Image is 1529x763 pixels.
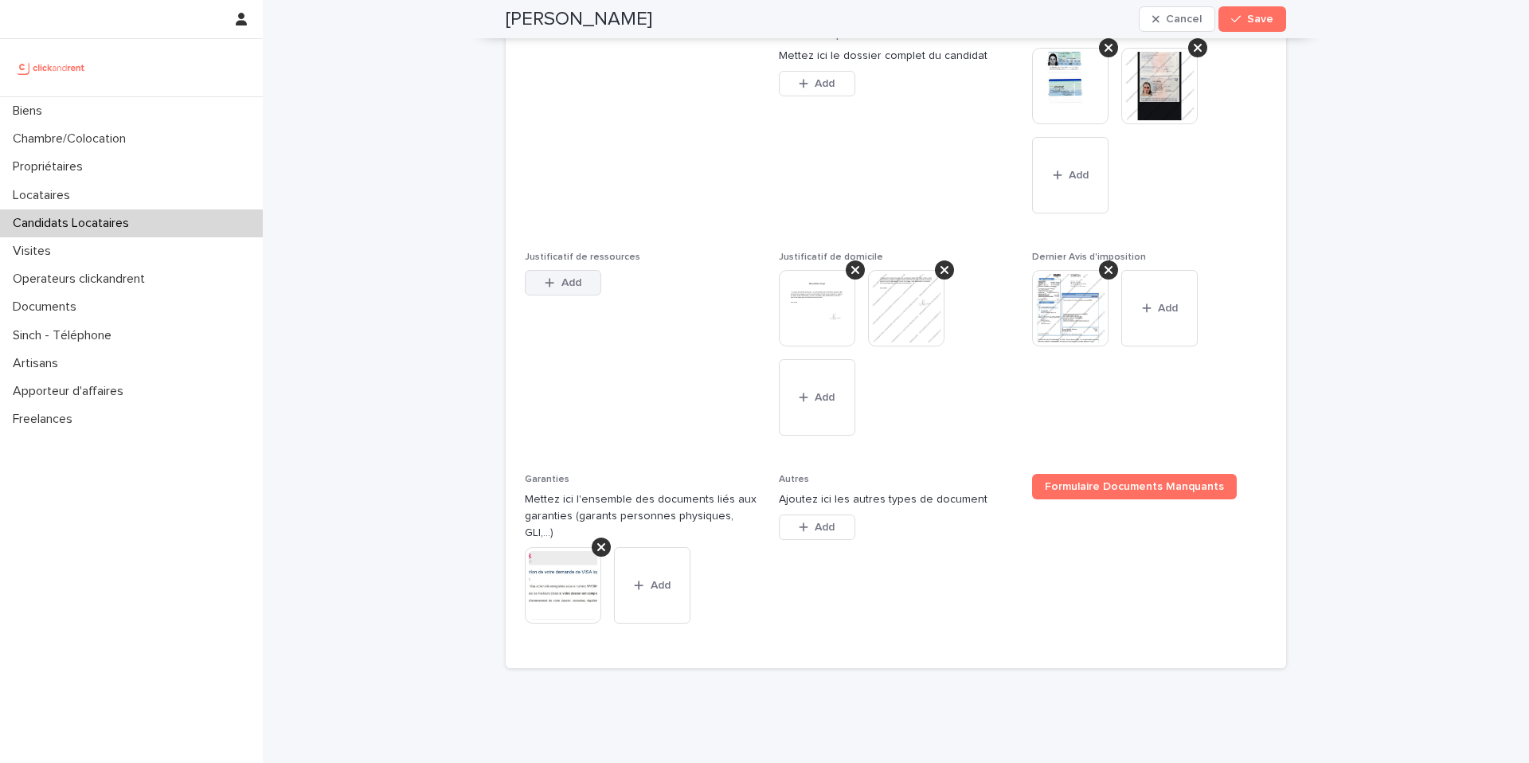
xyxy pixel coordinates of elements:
span: Pièce d'identité [1032,31,1105,41]
span: Add [815,392,835,403]
p: Locataires [6,188,83,203]
p: Visites [6,244,64,259]
p: Ajoutez ici les autres types de document [779,491,1014,508]
span: Save [1247,14,1273,25]
p: Documents [6,299,89,315]
span: Garanties [525,475,569,484]
span: Dossier complet [779,31,854,41]
span: Add [815,78,835,89]
button: Add [779,359,855,436]
a: Formulaire Documents Manquants [1032,474,1237,499]
span: Formulaire Documents Manquants [1045,481,1224,492]
button: Add [1121,270,1198,346]
p: Artisans [6,356,71,371]
span: Add [1158,303,1178,314]
p: Propriétaires [6,159,96,174]
span: Add [1069,170,1089,181]
span: Cancel [1166,14,1202,25]
p: Biens [6,104,55,119]
span: Justificatif de domicile [779,252,883,262]
h2: [PERSON_NAME] [506,8,652,31]
p: Sinch - Téléphone [6,328,124,343]
p: Chambre/Colocation [6,131,139,147]
span: Autres [779,475,809,484]
button: Add [1032,137,1109,213]
p: Mettez ici le dossier complet du candidat [779,48,1014,65]
button: Cancel [1139,6,1215,32]
button: Save [1218,6,1286,32]
p: Mettez ici l'ensemble des documents liés aux garanties (garants personnes physiques, GLI,...) [525,491,760,541]
button: Add [779,71,855,96]
img: UCB0brd3T0yccxBKYDjQ [13,52,90,84]
span: Dernier Avis d'imposition [1032,252,1146,262]
p: Candidats Locataires [6,216,142,231]
p: Freelances [6,412,85,427]
span: Justificatif de ressources [525,252,640,262]
button: Add [525,270,601,295]
button: Add [614,547,690,624]
span: Add [561,277,581,288]
span: Add [651,580,671,591]
p: Operateurs clickandrent [6,272,158,287]
span: Add [815,522,835,533]
button: Add [779,515,855,540]
p: Apporteur d'affaires [6,384,136,399]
